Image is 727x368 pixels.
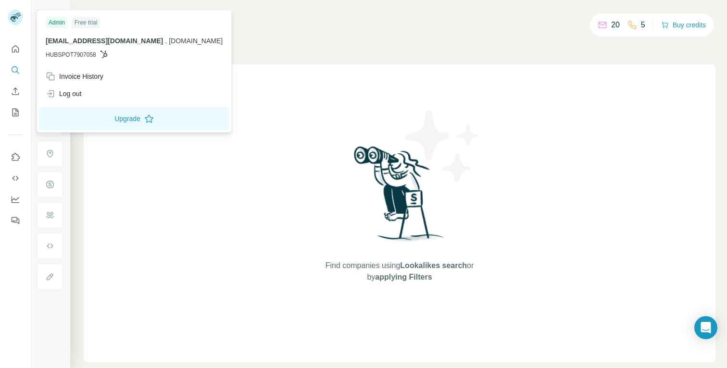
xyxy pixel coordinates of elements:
[169,37,223,45] span: [DOMAIN_NAME]
[661,18,706,32] button: Buy credits
[8,83,23,100] button: Enrich CSV
[8,148,23,166] button: Use Surfe on LinkedIn
[84,12,715,25] h4: Search
[400,261,467,270] span: Lookalikes search
[46,37,163,45] span: [EMAIL_ADDRESS][DOMAIN_NAME]
[694,316,717,339] div: Open Intercom Messenger
[46,50,96,59] span: HUBSPOT7907058
[641,19,645,31] p: 5
[46,72,103,81] div: Invoice History
[8,40,23,58] button: Quick start
[400,103,486,189] img: Surfe Illustration - Stars
[8,104,23,121] button: My lists
[72,17,100,28] div: Free trial
[375,273,432,281] span: applying Filters
[30,6,69,20] button: Show
[8,61,23,79] button: Search
[611,19,620,31] p: 20
[8,191,23,208] button: Dashboard
[46,89,82,98] div: Log out
[8,170,23,187] button: Use Surfe API
[350,144,450,251] img: Surfe Illustration - Woman searching with binoculars
[165,37,167,45] span: .
[8,212,23,229] button: Feedback
[46,17,68,28] div: Admin
[39,107,229,130] button: Upgrade
[323,260,476,283] span: Find companies using or by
